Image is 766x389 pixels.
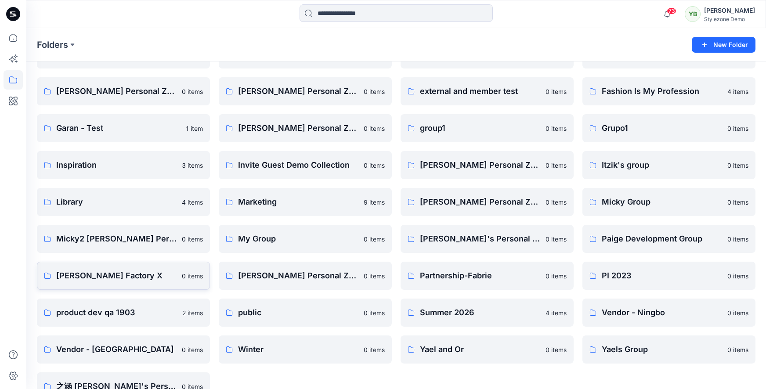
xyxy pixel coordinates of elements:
[364,308,385,317] p: 0 items
[401,335,574,364] a: Yael and Or0 items
[182,87,203,96] p: 0 items
[401,225,574,253] a: [PERSON_NAME]'s Personal Zone0 items
[727,308,748,317] p: 0 items
[727,271,748,281] p: 0 items
[37,188,210,216] a: Library4 items
[602,122,722,134] p: Grupo1
[219,151,392,179] a: Invite Guest Demo Collection0 items
[364,345,385,354] p: 0 items
[238,343,358,356] p: Winter
[401,262,574,290] a: Partnership-Fabrie0 items
[401,114,574,142] a: group10 items
[582,225,755,253] a: Paige Development Group0 items
[56,233,177,245] p: Micky2 [PERSON_NAME] Personal Zone
[182,345,203,354] p: 0 items
[401,151,574,179] a: [PERSON_NAME] Personal Zone0 items
[582,262,755,290] a: PI 20230 items
[219,225,392,253] a: My Group0 items
[182,161,203,170] p: 3 items
[37,262,210,290] a: [PERSON_NAME] Factory X0 items
[401,299,574,327] a: Summer 20264 items
[582,188,755,216] a: Micky Group0 items
[692,37,755,53] button: New Folder
[420,306,540,319] p: Summer 2026
[727,124,748,133] p: 0 items
[420,233,540,245] p: [PERSON_NAME]'s Personal Zone
[238,233,358,245] p: My Group
[420,270,540,282] p: Partnership-Fabrie
[238,122,358,134] p: [PERSON_NAME] Personal Zone
[238,270,358,282] p: [PERSON_NAME] Personal Zone
[238,85,358,97] p: [PERSON_NAME] Personal Zone
[37,114,210,142] a: Garan - Test1 item
[727,345,748,354] p: 0 items
[546,345,567,354] p: 0 items
[667,7,676,14] span: 73
[602,270,722,282] p: PI 2023
[364,271,385,281] p: 0 items
[546,161,567,170] p: 0 items
[37,77,210,105] a: [PERSON_NAME] Personal Zone0 items
[182,198,203,207] p: 4 items
[56,196,177,208] p: Library
[364,124,385,133] p: 0 items
[219,335,392,364] a: Winter0 items
[37,335,210,364] a: Vendor - [GEOGRAPHIC_DATA]0 items
[602,196,722,208] p: Micky Group
[704,5,755,16] div: [PERSON_NAME]
[420,196,540,208] p: [PERSON_NAME] Personal Zone
[401,188,574,216] a: [PERSON_NAME] Personal Zone0 items
[238,196,358,208] p: Marketing
[602,85,722,97] p: Fashion Is My Profession
[219,77,392,105] a: [PERSON_NAME] Personal Zone0 items
[37,225,210,253] a: Micky2 [PERSON_NAME] Personal Zone0 items
[602,306,722,319] p: Vendor - Ningbo
[582,114,755,142] a: Grupo10 items
[238,306,358,319] p: public
[182,271,203,281] p: 0 items
[727,87,748,96] p: 4 items
[546,124,567,133] p: 0 items
[582,77,755,105] a: Fashion Is My Profession4 items
[582,151,755,179] a: Itzik's group0 items
[685,6,701,22] div: YB
[420,122,540,134] p: group1
[364,234,385,244] p: 0 items
[727,161,748,170] p: 0 items
[219,188,392,216] a: Marketing9 items
[56,270,177,282] p: [PERSON_NAME] Factory X
[420,85,540,97] p: external and member test
[582,299,755,327] a: Vendor - Ningbo0 items
[238,159,358,171] p: Invite Guest Demo Collection
[727,234,748,244] p: 0 items
[602,233,722,245] p: Paige Development Group
[364,87,385,96] p: 0 items
[56,159,177,171] p: Inspiration
[546,234,567,244] p: 0 items
[401,77,574,105] a: external and member test0 items
[219,114,392,142] a: [PERSON_NAME] Personal Zone0 items
[546,308,567,317] p: 4 items
[546,198,567,207] p: 0 items
[186,124,203,133] p: 1 item
[602,159,722,171] p: Itzik's group
[704,16,755,22] div: Stylezone Demo
[420,343,540,356] p: Yael and Or
[546,87,567,96] p: 0 items
[56,85,177,97] p: [PERSON_NAME] Personal Zone
[727,198,748,207] p: 0 items
[219,262,392,290] a: [PERSON_NAME] Personal Zone0 items
[56,343,177,356] p: Vendor - [GEOGRAPHIC_DATA]
[56,122,181,134] p: Garan - Test
[56,306,177,319] p: product dev qa 1903
[37,39,68,51] a: Folders
[219,299,392,327] a: public0 items
[37,151,210,179] a: Inspiration3 items
[182,308,203,317] p: 2 items
[182,234,203,244] p: 0 items
[420,159,540,171] p: [PERSON_NAME] Personal Zone
[364,198,385,207] p: 9 items
[582,335,755,364] a: Yaels Group0 items
[37,299,210,327] a: product dev qa 19032 items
